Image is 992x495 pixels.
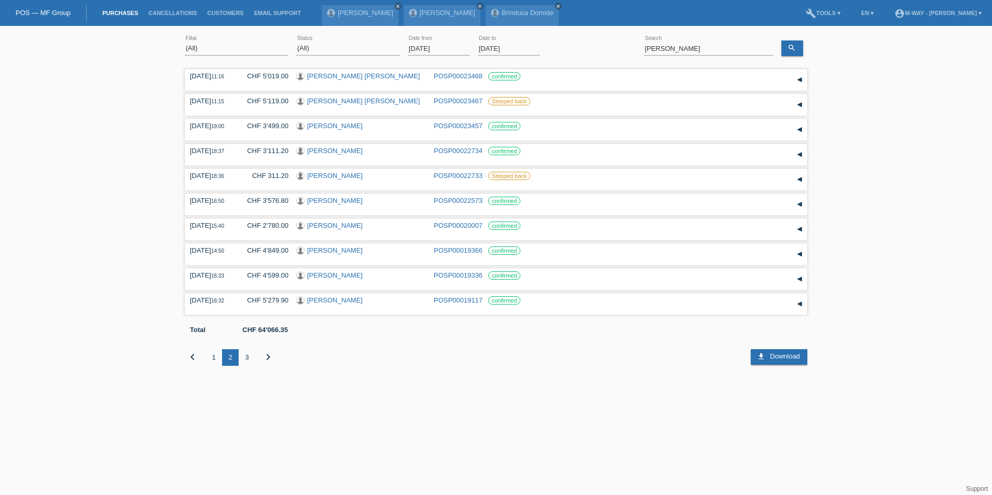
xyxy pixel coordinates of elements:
i: build [806,8,816,19]
div: expand/collapse [792,147,807,162]
label: confirmed [488,296,520,305]
i: chevron_right [262,351,274,363]
div: expand/collapse [792,72,807,88]
a: POSP00022733 [434,172,483,180]
div: expand/collapse [792,246,807,262]
span: 11:15 [211,99,224,104]
span: 11:16 [211,74,224,79]
div: expand/collapse [792,122,807,137]
span: 15:40 [211,223,224,229]
label: confirmed [488,72,520,80]
a: POSP00019336 [434,271,483,279]
a: EN ▾ [856,10,879,16]
div: expand/collapse [792,222,807,237]
div: 3 [239,349,255,366]
a: POSP00022573 [434,197,483,204]
label: confirmed [488,246,520,255]
i: close [477,4,483,9]
div: [DATE] [190,296,231,304]
div: 2 [222,349,239,366]
span: 16:50 [211,198,224,204]
a: [PERSON_NAME] [307,296,363,304]
a: POSP00023457 [434,122,483,130]
a: POS — MF Group [16,9,71,17]
a: POSP00023468 [434,72,483,80]
div: CHF 3'499.00 [239,122,288,130]
div: CHF 311.20 [239,172,288,180]
i: search [788,44,796,52]
a: [PERSON_NAME] [307,147,363,155]
div: CHF 4'599.00 [239,271,288,279]
a: [PERSON_NAME] [307,122,363,130]
span: 16:32 [211,298,224,304]
a: POSP00022734 [434,147,483,155]
a: close [394,3,402,10]
label: confirmed [488,271,520,280]
a: [PERSON_NAME] [307,246,363,254]
a: Purchases [97,10,143,16]
a: [PERSON_NAME] [338,9,393,17]
i: download [757,352,765,361]
div: CHF 5'279.90 [239,296,288,304]
div: [DATE] [190,197,231,204]
div: [DATE] [190,222,231,229]
label: Stepped back [488,172,530,180]
span: Download [770,352,800,360]
div: expand/collapse [792,296,807,312]
i: chevron_left [186,351,199,363]
div: expand/collapse [792,97,807,113]
a: [PERSON_NAME] [307,172,363,180]
a: Support [966,485,988,492]
a: [PERSON_NAME] [420,9,475,17]
div: [DATE] [190,246,231,254]
b: Total [190,326,205,334]
a: [PERSON_NAME] [PERSON_NAME] [307,72,420,80]
a: POSP00023467 [434,97,483,105]
a: Brindusa Domide [502,9,554,17]
div: CHF 4'849.00 [239,246,288,254]
span: 16:33 [211,273,224,279]
a: buildTools ▾ [801,10,846,16]
label: confirmed [488,222,520,230]
div: CHF 5'119.00 [239,97,288,105]
div: CHF 3'111.20 [239,147,288,155]
div: CHF 2'780.00 [239,222,288,229]
div: 1 [205,349,222,366]
b: CHF 64'066.35 [242,326,288,334]
a: Email Support [249,10,306,16]
a: [PERSON_NAME] [PERSON_NAME] [307,97,420,105]
a: download Download [751,349,807,365]
a: [PERSON_NAME] [307,271,363,279]
label: confirmed [488,122,520,130]
span: 19:00 [211,123,224,129]
div: CHF 3'576.80 [239,197,288,204]
i: account_circle [894,8,905,19]
a: search [781,40,803,56]
span: 18:37 [211,148,224,154]
label: confirmed [488,197,520,205]
span: 18:36 [211,173,224,179]
a: POSP00019366 [434,246,483,254]
div: [DATE] [190,172,231,180]
a: POSP00019117 [434,296,483,304]
div: [DATE] [190,72,231,80]
a: Customers [202,10,249,16]
div: [DATE] [190,271,231,279]
div: expand/collapse [792,172,807,187]
div: [DATE] [190,122,231,130]
a: [PERSON_NAME] [307,222,363,229]
a: POSP00020007 [434,222,483,229]
span: 14:50 [211,248,224,254]
div: expand/collapse [792,271,807,287]
label: confirmed [488,147,520,155]
div: [DATE] [190,97,231,105]
label: Stepped back [488,97,530,105]
a: account_circlem-way - [PERSON_NAME] ▾ [889,10,987,16]
div: expand/collapse [792,197,807,212]
i: close [395,4,401,9]
a: close [476,3,484,10]
a: close [555,3,562,10]
i: close [556,4,561,9]
a: Cancellations [143,10,202,16]
a: [PERSON_NAME] [307,197,363,204]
